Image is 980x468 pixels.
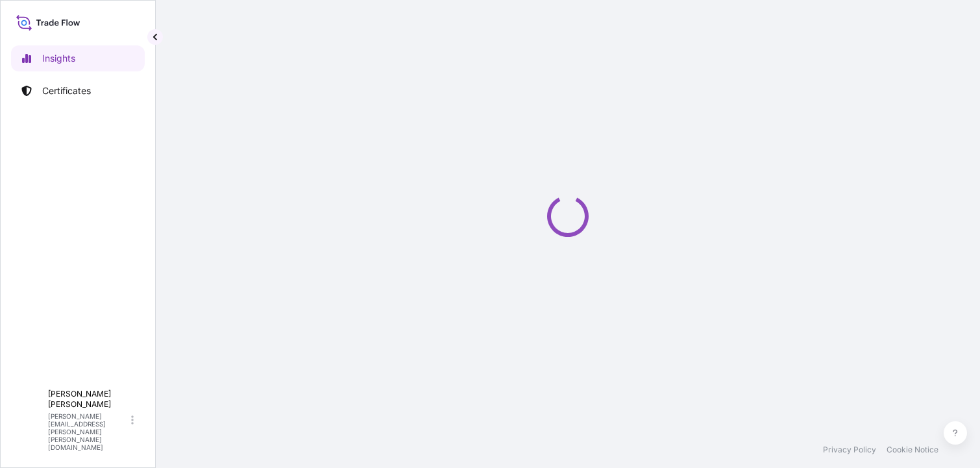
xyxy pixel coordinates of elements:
a: Cookie Notice [887,445,938,455]
p: Certificates [42,84,91,97]
span: L [27,413,33,426]
p: [PERSON_NAME] [PERSON_NAME] [48,389,129,410]
a: Privacy Policy [823,445,876,455]
a: Insights [11,45,145,71]
p: [PERSON_NAME][EMAIL_ADDRESS][PERSON_NAME][PERSON_NAME][DOMAIN_NAME] [48,412,129,451]
p: Insights [42,52,75,65]
a: Certificates [11,78,145,104]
